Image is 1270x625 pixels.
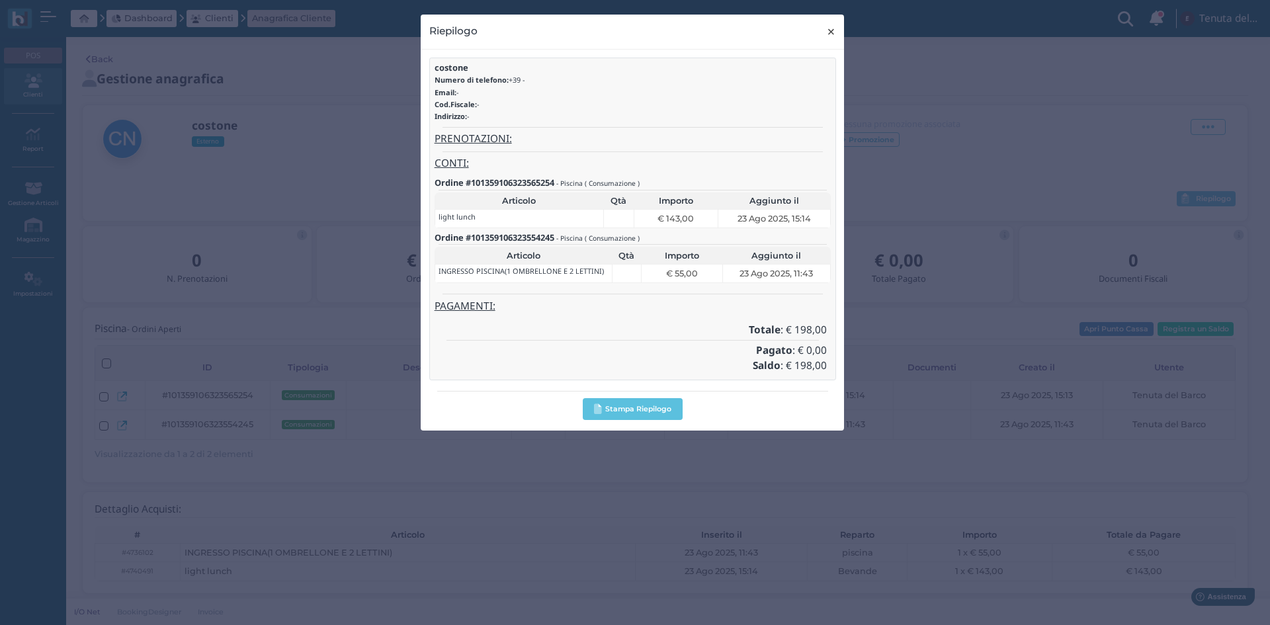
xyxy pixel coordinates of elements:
span: 23 Ago 2025, 11:43 [740,267,813,280]
b: costone [435,62,468,73]
u: PRENOTAZIONI: [435,132,512,146]
b: Pagato [756,343,792,357]
th: Aggiunto il [718,192,831,210]
span: Assistenza [39,11,87,21]
span: × [826,23,836,40]
h4: : € 198,00 [439,325,827,336]
b: Cod.Fiscale: [435,99,477,109]
b: Indirizzo: [435,111,467,121]
b: Ordine #101359106323554245 [435,231,554,243]
h4: : € 198,00 [439,360,827,372]
th: Importo [634,192,718,210]
th: Articolo [435,247,612,264]
span: € 143,00 [657,212,694,225]
h6: - [435,101,831,108]
b: Email: [435,87,456,97]
h6: +39 - [435,76,831,84]
button: Stampa Riepilogo [583,398,683,420]
th: Aggiunto il [722,247,831,264]
th: Qtà [603,192,634,210]
th: Articolo [435,192,603,210]
small: - Piscina [556,179,583,188]
small: - Piscina [556,233,583,243]
b: Totale [749,323,781,337]
h4: Riepilogo [429,23,478,38]
b: Saldo [753,358,781,372]
h6: - [435,89,831,97]
h6: light lunch [439,213,476,221]
span: € 55,00 [666,267,698,280]
th: Qtà [612,247,641,264]
small: ( Consumazione ) [585,233,640,243]
span: 23 Ago 2025, 15:14 [738,212,811,225]
b: Numero di telefono: [435,75,509,85]
h6: INGRESSO PISCINA(1 OMBRELLONE E 2 LETTINI) [439,267,604,275]
small: ( Consumazione ) [585,179,640,188]
h6: - [435,112,831,120]
h4: : € 0,00 [439,345,827,356]
b: Ordine #101359106323565254 [435,177,554,188]
th: Importo [641,247,722,264]
u: CONTI: [435,156,469,170]
u: PAGAMENTI: [435,299,495,313]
